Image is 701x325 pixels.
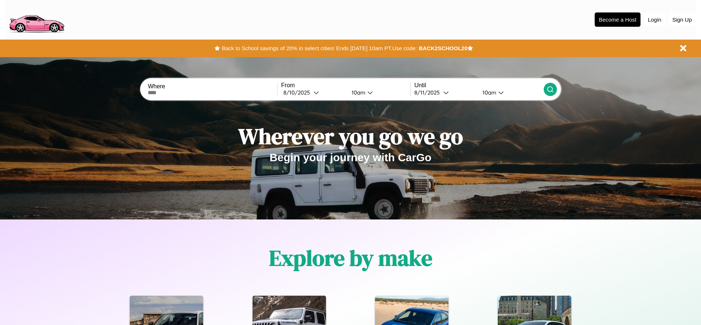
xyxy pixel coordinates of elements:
button: 10am [477,89,543,96]
div: 8 / 10 / 2025 [283,89,313,96]
button: 8/10/2025 [281,89,346,96]
label: From [281,82,410,89]
button: Sign Up [669,13,696,26]
button: 10am [346,89,410,96]
h1: Explore by make [269,243,432,273]
label: Where [148,83,277,90]
button: Become a Host [595,12,641,27]
div: 8 / 11 / 2025 [414,89,443,96]
label: Until [414,82,543,89]
button: Login [644,13,665,26]
img: logo [5,4,67,34]
div: 10am [479,89,498,96]
b: BACK2SCHOOL20 [419,45,467,51]
div: 10am [348,89,367,96]
button: Back to School savings of 20% in select cities! Ends [DATE] 10am PT.Use code: [220,43,419,53]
